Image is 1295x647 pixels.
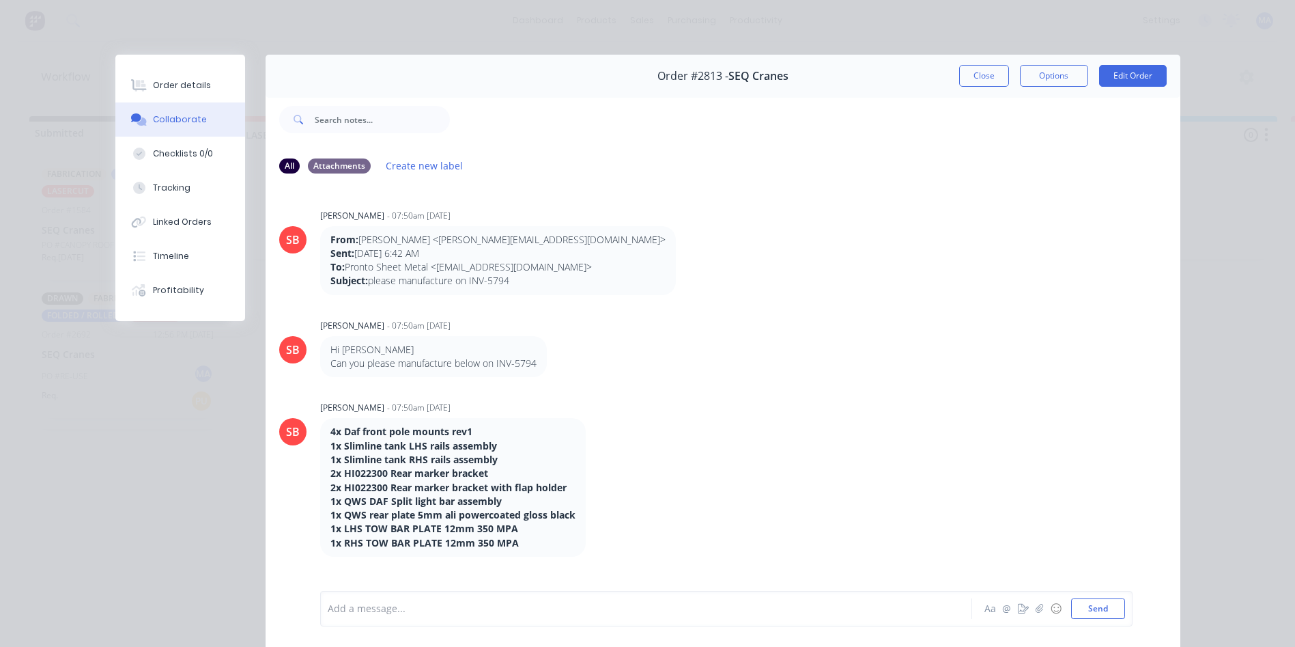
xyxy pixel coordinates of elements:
div: All [279,159,300,174]
div: Tracking [153,182,190,194]
strong: From: [330,233,358,246]
button: Timeline [115,239,245,273]
strong: 4x Daf front pole mounts rev1 [330,425,472,438]
button: Send [1071,598,1125,619]
button: Order details [115,68,245,102]
div: - 07:50am [DATE] [387,320,451,332]
div: SB [286,342,300,358]
strong: 1x RHS TOW BAR PLATE 12mm 350 MPA [330,536,519,549]
div: Linked Orders [153,216,212,228]
button: ☺ [1048,601,1064,617]
div: Checklists 0/0 [153,148,213,160]
strong: 2x HI022300 Rear marker bracket [330,467,488,480]
p: Hi [PERSON_NAME] [330,343,537,357]
strong: Subject: [330,274,368,287]
strong: 1x LHS TOW BAR PLATE 12mm 350 MPA [330,522,518,535]
button: @ [999,601,1015,617]
div: Attachments [308,159,371,174]
button: Edit Order [1099,65,1167,87]
span: Order #2813 - [657,70,728,83]
strong: 1x QWS DAF Split light bar assembly [330,495,502,508]
div: Timeline [153,250,189,262]
p: [PERSON_NAME] <[PERSON_NAME][EMAIL_ADDRESS][DOMAIN_NAME]> [DATE] 6:42 AM Pronto Sheet Metal <[EMA... [330,233,666,288]
strong: 1x Slimline tank RHS rails assembly [330,453,498,466]
div: Collaborate [153,113,207,126]
strong: To: [330,260,345,273]
strong: 1x QWS rear plate 5mm ali powercoated gloss black [330,508,575,521]
div: - 07:50am [DATE] [387,402,451,414]
div: Order details [153,79,211,92]
strong: Sent: [330,247,354,260]
input: Search notes... [315,106,450,133]
button: Close [959,65,1009,87]
button: Tracking [115,171,245,205]
button: Checklists 0/0 [115,137,245,171]
div: Profitability [153,284,204,297]
strong: 2x HI022300 Rear marker bracket with flap holder [330,481,567,494]
div: [PERSON_NAME] [320,320,384,332]
strong: 1x Slimline tank LHS rails assembly [330,439,497,452]
div: SB [286,232,300,248]
div: [PERSON_NAME] [320,210,384,222]
button: Create new label [379,156,470,175]
span: SEQ Cranes [728,70,788,83]
p: Can you please manufacture below on INV-5794 [330,357,537,370]
button: Collaborate [115,102,245,137]
div: [PERSON_NAME] [320,402,384,414]
button: Aa [982,601,999,617]
button: Options [1020,65,1088,87]
button: Linked Orders [115,205,245,239]
div: - 07:50am [DATE] [387,210,451,222]
button: Profitability [115,273,245,307]
div: SB [286,424,300,440]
